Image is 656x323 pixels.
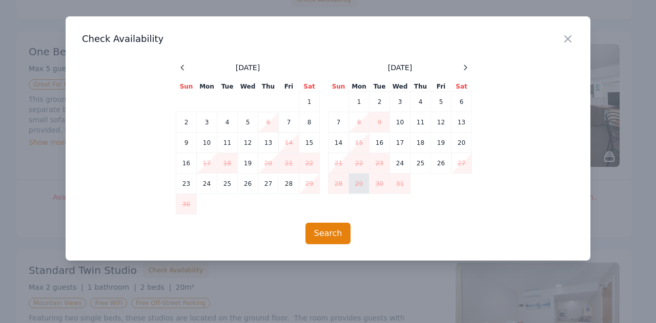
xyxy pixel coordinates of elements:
[279,133,299,153] td: 14
[370,153,390,174] td: 23
[176,153,197,174] td: 16
[411,112,431,133] td: 11
[349,92,370,112] td: 1
[349,82,370,92] th: Mon
[370,82,390,92] th: Tue
[299,92,320,112] td: 1
[329,153,349,174] td: 21
[388,62,412,73] span: [DATE]
[349,133,370,153] td: 15
[431,82,452,92] th: Fri
[279,82,299,92] th: Fri
[299,82,320,92] th: Sat
[431,92,452,112] td: 5
[411,133,431,153] td: 18
[258,174,279,194] td: 27
[82,33,574,45] h3: Check Availability
[390,133,411,153] td: 17
[217,112,238,133] td: 4
[238,153,258,174] td: 19
[258,133,279,153] td: 13
[329,133,349,153] td: 14
[349,174,370,194] td: 29
[238,174,258,194] td: 26
[176,133,197,153] td: 9
[176,194,197,214] td: 30
[197,153,217,174] td: 17
[258,82,279,92] th: Thu
[390,82,411,92] th: Wed
[299,174,320,194] td: 29
[411,92,431,112] td: 4
[349,153,370,174] td: 22
[217,133,238,153] td: 11
[217,82,238,92] th: Tue
[176,174,197,194] td: 23
[299,153,320,174] td: 22
[279,112,299,133] td: 7
[370,112,390,133] td: 9
[452,112,472,133] td: 13
[238,82,258,92] th: Wed
[411,153,431,174] td: 25
[197,112,217,133] td: 3
[197,174,217,194] td: 24
[370,174,390,194] td: 30
[329,174,349,194] td: 28
[217,174,238,194] td: 25
[279,174,299,194] td: 28
[258,153,279,174] td: 20
[431,153,452,174] td: 26
[197,133,217,153] td: 10
[390,174,411,194] td: 31
[299,133,320,153] td: 15
[390,112,411,133] td: 10
[452,153,472,174] td: 27
[431,133,452,153] td: 19
[329,82,349,92] th: Sun
[279,153,299,174] td: 21
[452,133,472,153] td: 20
[217,153,238,174] td: 18
[390,92,411,112] td: 3
[411,82,431,92] th: Thu
[299,112,320,133] td: 8
[176,112,197,133] td: 2
[305,223,351,244] button: Search
[370,92,390,112] td: 2
[176,82,197,92] th: Sun
[236,62,260,73] span: [DATE]
[238,133,258,153] td: 12
[329,112,349,133] td: 7
[452,82,472,92] th: Sat
[431,112,452,133] td: 12
[258,112,279,133] td: 6
[238,112,258,133] td: 5
[197,82,217,92] th: Mon
[370,133,390,153] td: 16
[349,112,370,133] td: 8
[390,153,411,174] td: 24
[452,92,472,112] td: 6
